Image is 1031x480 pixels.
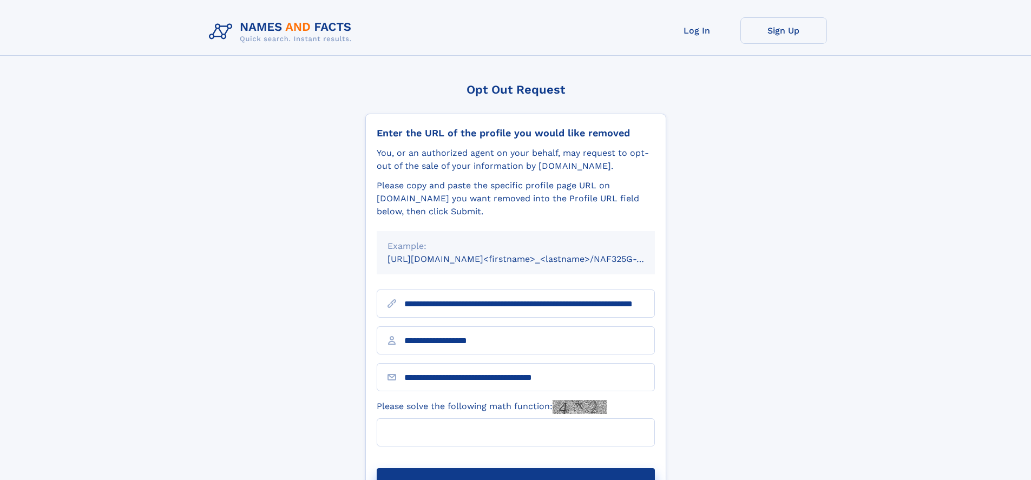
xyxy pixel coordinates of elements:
small: [URL][DOMAIN_NAME]<firstname>_<lastname>/NAF325G-xxxxxxxx [388,254,675,264]
label: Please solve the following math function: [377,400,607,414]
img: Logo Names and Facts [205,17,360,47]
div: Example: [388,240,644,253]
a: Log In [654,17,740,44]
div: You, or an authorized agent on your behalf, may request to opt-out of the sale of your informatio... [377,147,655,173]
div: Opt Out Request [365,83,666,96]
a: Sign Up [740,17,827,44]
div: Please copy and paste the specific profile page URL on [DOMAIN_NAME] you want removed into the Pr... [377,179,655,218]
div: Enter the URL of the profile you would like removed [377,127,655,139]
